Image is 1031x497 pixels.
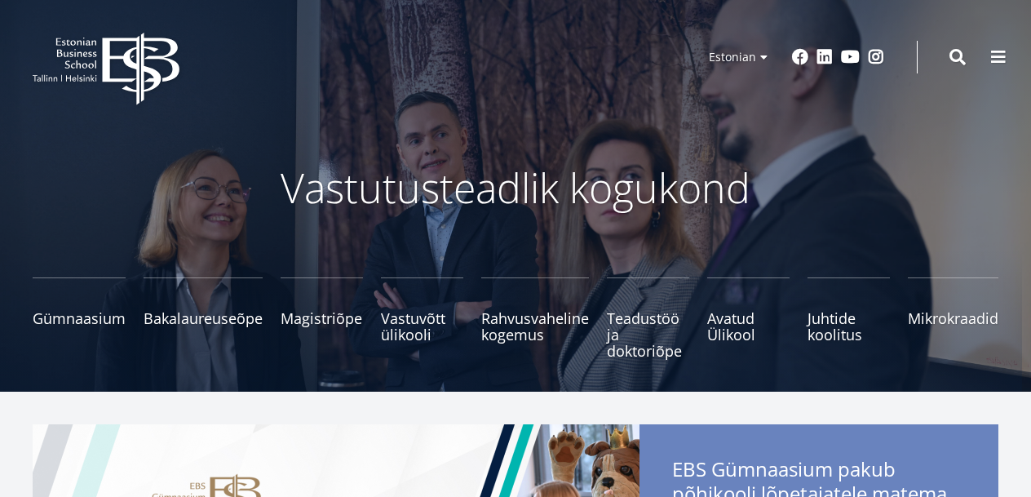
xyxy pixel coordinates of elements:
[816,49,833,65] a: Linkedin
[381,310,463,343] span: Vastuvõtt ülikooli
[707,277,790,359] a: Avatud Ülikool
[792,49,808,65] a: Facebook
[481,310,589,343] span: Rahvusvaheline kogemus
[83,163,948,212] p: Vastutusteadlik kogukond
[481,277,589,359] a: Rahvusvaheline kogemus
[607,277,689,359] a: Teadustöö ja doktoriõpe
[33,310,126,326] span: Gümnaasium
[33,277,126,359] a: Gümnaasium
[281,310,363,326] span: Magistriõpe
[381,277,463,359] a: Vastuvõtt ülikooli
[841,49,860,65] a: Youtube
[808,310,890,343] span: Juhtide koolitus
[808,277,890,359] a: Juhtide koolitus
[607,310,689,359] span: Teadustöö ja doktoriõpe
[908,310,998,326] span: Mikrokraadid
[908,277,998,359] a: Mikrokraadid
[144,277,263,359] a: Bakalaureuseõpe
[868,49,884,65] a: Instagram
[144,310,263,326] span: Bakalaureuseõpe
[707,310,790,343] span: Avatud Ülikool
[281,277,363,359] a: Magistriõpe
